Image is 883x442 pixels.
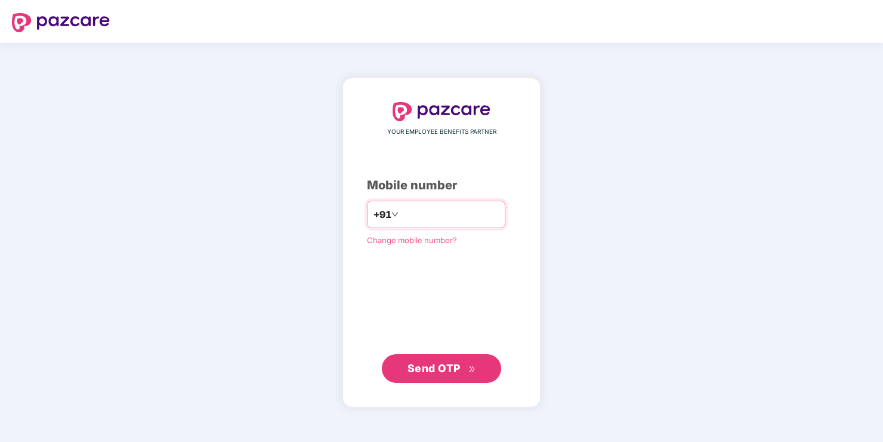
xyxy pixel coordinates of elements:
[468,366,476,373] span: double-right
[407,362,461,375] span: Send OTP
[367,235,457,245] a: Change mobile number?
[373,207,391,222] span: +91
[393,102,490,121] img: logo
[12,13,110,32] img: logo
[382,354,501,383] button: Send OTPdouble-right
[387,127,496,137] span: YOUR EMPLOYEE BENEFITS PARTNER
[367,176,516,195] div: Mobile number
[391,211,399,218] span: down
